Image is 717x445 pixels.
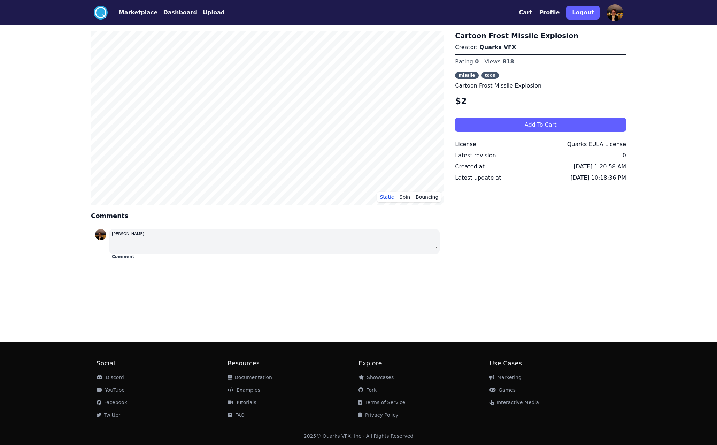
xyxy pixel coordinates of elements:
[502,58,514,65] span: 818
[119,8,157,17] button: Marketplace
[228,412,245,418] a: FAQ
[97,359,228,368] h2: Social
[455,140,476,149] div: License
[97,375,124,380] a: Discord
[358,359,489,368] h2: Explore
[112,232,144,236] small: [PERSON_NAME]
[566,6,600,20] button: Logout
[163,8,197,17] button: Dashboard
[358,412,398,418] a: Privacy Policy
[95,229,106,240] img: profile
[157,8,197,17] a: Dashboard
[455,72,478,79] span: missile
[197,8,225,17] a: Upload
[475,58,479,65] span: 0
[489,375,522,380] a: Marketing
[479,44,516,51] a: Quarks VFX
[413,192,441,202] button: Bouncing
[397,192,413,202] button: Spin
[455,163,484,171] div: Created at
[484,58,514,66] div: Views:
[455,96,626,107] h4: $2
[455,43,626,52] p: Creator:
[228,387,260,393] a: Examples
[455,58,479,66] div: Rating:
[112,254,134,259] button: Comment
[377,192,396,202] button: Static
[489,387,516,393] a: Games
[455,118,626,132] button: Add To Cart
[97,387,125,393] a: YouTube
[91,211,444,221] h4: Comments
[97,400,127,405] a: Facebook
[519,8,532,17] button: Cart
[570,174,626,182] div: [DATE] 10:18:36 PM
[489,400,539,405] a: Interactive Media
[481,72,499,79] span: toon
[455,151,496,160] div: Latest revision
[228,375,272,380] a: Documentation
[97,412,121,418] a: Twitter
[573,163,626,171] div: [DATE] 1:20:58 AM
[358,387,377,393] a: Fork
[228,359,358,368] h2: Resources
[108,8,157,17] a: Marketplace
[304,432,414,439] div: 2025 © Quarks VFX, Inc - All Rights Reserved
[228,400,256,405] a: Tutorials
[455,174,501,182] div: Latest update at
[566,3,600,22] a: Logout
[607,4,623,21] img: profile
[203,8,225,17] button: Upload
[455,31,626,40] h3: Cartoon Frost Missile Explosion
[623,151,626,160] div: 0
[455,82,626,90] p: Cartoon Frost Missile Explosion
[358,400,405,405] a: Terms of Service
[539,8,560,17] button: Profile
[567,140,626,149] div: Quarks EULA License
[358,375,394,380] a: Showcases
[489,359,620,368] h2: Use Cases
